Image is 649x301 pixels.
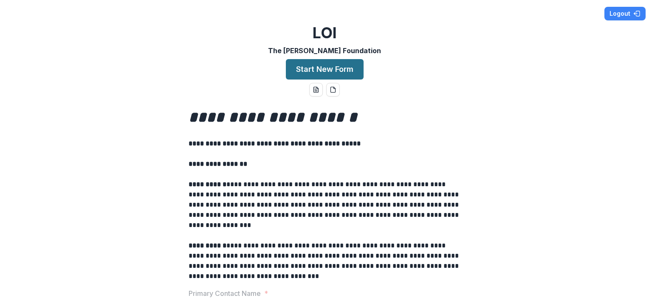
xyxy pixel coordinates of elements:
[326,83,340,97] button: pdf-download
[309,83,323,97] button: word-download
[268,45,381,56] p: The [PERSON_NAME] Foundation
[189,288,261,298] p: Primary Contact Name
[286,59,364,80] button: Start New Form
[604,7,646,20] button: Logout
[313,24,337,42] h2: LOI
